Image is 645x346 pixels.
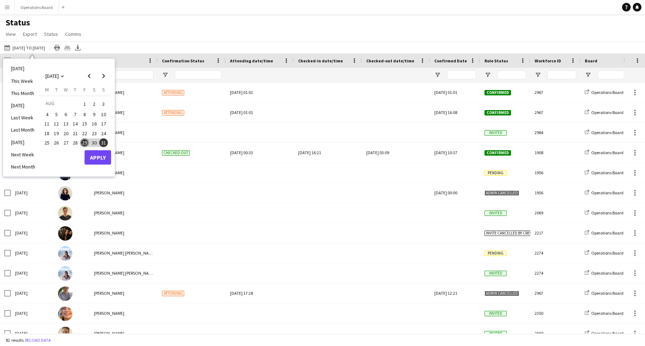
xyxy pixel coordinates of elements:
span: Attending [162,291,184,296]
span: 6 [62,110,70,119]
div: [DATE] 01:01 [430,82,480,102]
div: [DATE] 01:01 [230,82,290,102]
span: Operations Board [591,150,623,155]
span: 18 [43,129,51,138]
button: Open Filter Menu [535,72,541,78]
span: Confirmed Date [434,58,467,63]
span: 27 [62,138,70,147]
span: 26 [52,138,61,147]
span: [DATE] [46,73,59,79]
span: 11 [43,120,51,128]
span: Pending [484,251,507,256]
span: Confirmed [484,150,511,156]
div: [DATE] 00:33 [230,143,290,162]
span: Operations Board [591,90,623,95]
img: Marta Carrer [58,226,72,241]
span: W [64,86,68,93]
button: 28-08-2025 [71,138,80,147]
button: 02-08-2025 [89,99,99,110]
button: [DATE] to [DATE] [3,43,47,52]
span: Invited [484,331,507,336]
div: [DATE] 17:28 [230,283,290,303]
span: 22 [80,129,89,138]
span: Admin cancelled [484,291,519,296]
span: [PERSON_NAME] [94,311,124,316]
li: [DATE] [7,62,39,75]
span: Confirmed [484,90,511,95]
div: 2967 [530,283,580,303]
img: Victor Wilquin [58,206,72,221]
a: Status [41,29,61,39]
div: [DATE] 00:00 [430,183,480,203]
button: 31-08-2025 [99,138,108,147]
span: T [74,86,76,93]
span: Operations Board [591,270,623,276]
input: Confirmation Status Filter Input [175,71,221,79]
td: AUG [42,99,80,110]
button: Open Filter Menu [434,72,441,78]
img: Ugne Kisieliute [58,186,72,200]
button: 01-08-2025 [80,99,89,110]
li: Next Month [7,161,39,173]
span: 25 [43,138,51,147]
span: Pending [484,170,507,176]
a: Operations Board [585,250,623,256]
div: [DATE] [11,323,54,343]
div: 1956 [530,163,580,183]
span: 20 [62,129,70,138]
button: Previous month [82,69,96,83]
div: 2274 [530,243,580,263]
span: T [55,86,58,93]
span: Operations Board [591,170,623,175]
span: Attending [162,90,184,95]
span: Operations Board [591,230,623,236]
span: [PERSON_NAME] [PERSON_NAME] [94,270,156,276]
a: Operations Board [585,290,623,296]
a: View [3,29,19,39]
span: [PERSON_NAME] [94,230,124,236]
span: [PERSON_NAME] [94,331,124,336]
button: 04-08-2025 [42,110,52,119]
span: 7 [71,110,80,119]
span: [PERSON_NAME] [94,290,124,296]
span: Date [15,58,25,63]
a: Operations Board [585,270,623,276]
button: 24-08-2025 [99,129,108,138]
img: Marta Deskiewicz [58,307,72,321]
span: 2 [90,99,99,109]
button: 18-08-2025 [42,129,52,138]
button: 23-08-2025 [89,129,99,138]
a: Export [20,29,40,39]
li: Next Week [7,148,39,161]
span: [PERSON_NAME] [94,190,124,195]
span: Workforce ID [535,58,561,63]
div: 1956 [530,183,580,203]
span: 14 [71,120,80,128]
span: Operations Board [591,331,623,336]
button: Apply [85,150,111,165]
button: 29-08-2025 [80,138,89,147]
div: [DATE] [11,263,54,283]
span: [PERSON_NAME] [94,210,124,215]
div: 2984 [530,123,580,142]
app-action-btn: Export XLSX [73,43,82,52]
a: Operations Board [585,230,623,236]
div: [DATE] [11,243,54,263]
input: Role Status Filter Input [497,71,526,79]
span: Invited [484,130,507,136]
button: 30-08-2025 [89,138,99,147]
button: 19-08-2025 [52,129,61,138]
a: Operations Board [585,311,623,316]
span: Operations Board [591,130,623,135]
div: [DATE] 03:09 [366,143,426,162]
span: Operations Board [591,311,623,316]
li: This Month [7,87,39,99]
div: [DATE] [11,303,54,323]
button: 03-08-2025 [99,99,108,110]
div: [DATE] 16:08 [430,103,480,122]
button: 09-08-2025 [89,110,99,119]
span: Role Status [484,58,508,63]
span: Operations Board [591,290,623,296]
button: Open Filter Menu [585,72,591,78]
input: Confirmed Date Filter Input [447,71,476,79]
